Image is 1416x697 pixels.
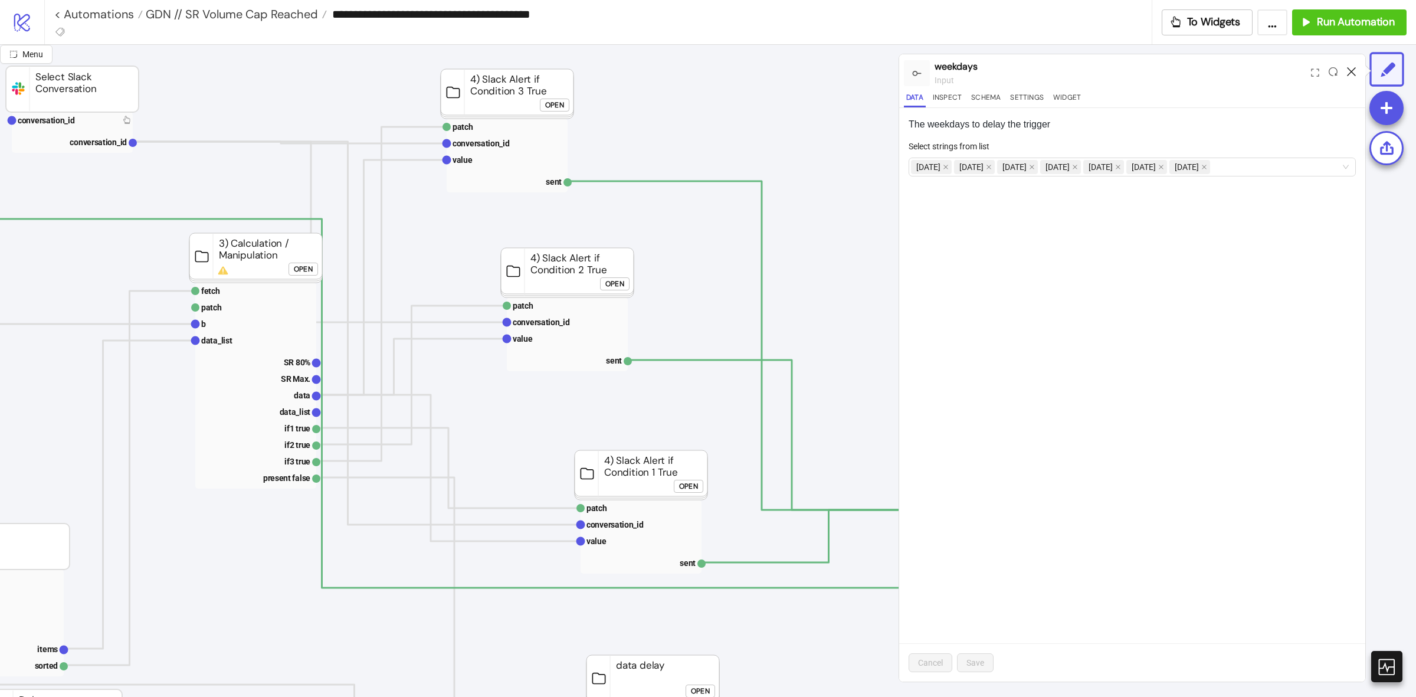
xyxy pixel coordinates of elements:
[1083,160,1124,174] span: Thursday
[1072,164,1078,170] span: close
[997,160,1038,174] span: Tuesday
[1008,91,1046,107] button: Settings
[586,503,607,513] text: patch
[1045,161,1070,174] span: [DATE]
[70,138,127,147] text: conversation_id
[513,318,570,327] text: conversation_id
[294,391,310,400] text: data
[201,303,222,312] text: patch
[1115,164,1121,170] span: close
[986,164,992,170] span: close
[1292,9,1407,35] button: Run Automation
[911,160,952,174] span: Monday
[294,263,313,276] div: Open
[37,644,58,654] text: items
[18,116,75,125] text: conversation_id
[1040,160,1081,174] span: Wednesday
[957,653,994,672] button: Save
[453,155,473,165] text: value
[969,91,1003,107] button: Schema
[143,6,318,22] span: GDN // SR Volume Cap Reached
[909,117,1356,132] p: The weekdays to delay the trigger
[280,407,311,417] text: data_list
[674,480,703,493] button: Open
[201,336,232,345] text: data_list
[930,91,964,107] button: Inspect
[1132,161,1156,174] span: [DATE]
[545,99,564,112] div: Open
[281,374,310,384] text: SR Max.
[909,653,952,672] button: Cancel
[1187,15,1241,29] span: To Widgets
[513,301,533,310] text: patch
[605,277,624,291] div: Open
[1158,164,1164,170] span: close
[935,74,1306,87] div: input
[1029,164,1035,170] span: close
[1162,9,1253,35] button: To Widgets
[513,334,533,343] text: value
[1126,160,1167,174] span: Friday
[904,91,926,107] button: Data
[959,161,984,174] span: [DATE]
[9,50,18,58] span: radius-bottomright
[289,263,318,276] button: Open
[586,520,644,529] text: conversation_id
[1257,9,1287,35] button: ...
[453,139,510,148] text: conversation_id
[1051,91,1083,107] button: Widget
[1002,161,1027,174] span: [DATE]
[943,164,949,170] span: close
[284,358,311,367] text: SR 80%
[22,50,43,59] span: Menu
[1169,160,1210,174] span: Saturday
[916,161,940,174] span: [DATE]
[1089,161,1113,174] span: [DATE]
[909,140,997,153] label: Select strings from list
[1317,15,1395,29] span: Run Automation
[201,286,220,296] text: fetch
[1201,164,1207,170] span: close
[54,8,143,20] a: < Automations
[1311,68,1319,77] span: expand
[935,59,1306,74] div: weekdays
[679,480,698,493] div: Open
[540,99,569,112] button: Open
[201,319,206,329] text: b
[954,160,995,174] span: Sunday
[586,536,607,546] text: value
[600,277,630,290] button: Open
[453,122,473,132] text: patch
[1175,161,1199,174] span: [DATE]
[143,8,327,20] a: GDN // SR Volume Cap Reached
